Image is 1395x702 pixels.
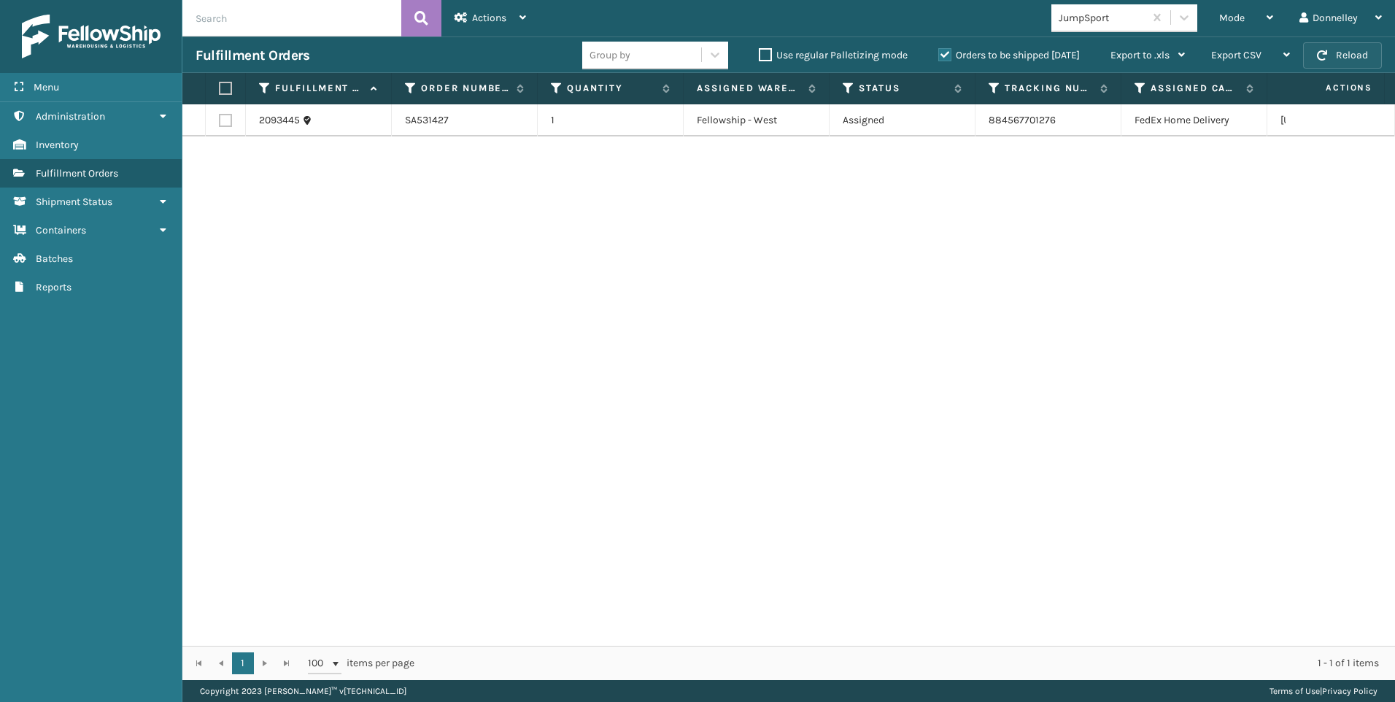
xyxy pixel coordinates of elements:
a: Privacy Policy [1322,686,1377,696]
span: Batches [36,252,73,265]
span: Inventory [36,139,79,151]
button: Reload [1303,42,1382,69]
div: 1 - 1 of 1 items [435,656,1379,671]
label: Orders to be shipped [DATE] [938,49,1080,61]
label: Fulfillment Order Id [275,82,363,95]
span: Containers [36,224,86,236]
a: Terms of Use [1270,686,1320,696]
div: | [1270,680,1377,702]
h3: Fulfillment Orders [196,47,309,64]
td: FedEx Home Delivery [1121,104,1267,136]
span: Shipment Status [36,196,112,208]
p: Copyright 2023 [PERSON_NAME]™ v [TECHNICAL_ID] [200,680,406,702]
span: Fulfillment Orders [36,167,118,180]
td: Fellowship - West [684,104,830,136]
span: Export CSV [1211,49,1261,61]
span: Reports [36,281,72,293]
td: SA531427 [392,104,538,136]
a: 2093445 [259,113,300,128]
td: 1 [538,104,684,136]
label: Status [859,82,947,95]
img: logo [22,15,161,58]
label: Assigned Warehouse [697,82,801,95]
span: Actions [472,12,506,24]
label: Quantity [567,82,655,95]
span: Export to .xls [1110,49,1170,61]
label: Use regular Palletizing mode [759,49,908,61]
span: Mode [1219,12,1245,24]
span: items per page [308,652,414,674]
div: JumpSport [1059,10,1145,26]
label: Order Number [421,82,509,95]
span: Administration [36,110,105,123]
label: Assigned Carrier Service [1151,82,1239,95]
td: Assigned [830,104,975,136]
a: 884567701276 [989,114,1056,126]
span: Menu [34,81,59,93]
span: 100 [308,656,330,671]
label: Tracking Number [1005,82,1093,95]
div: Group by [590,47,630,63]
a: 1 [232,652,254,674]
span: Actions [1280,76,1381,100]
